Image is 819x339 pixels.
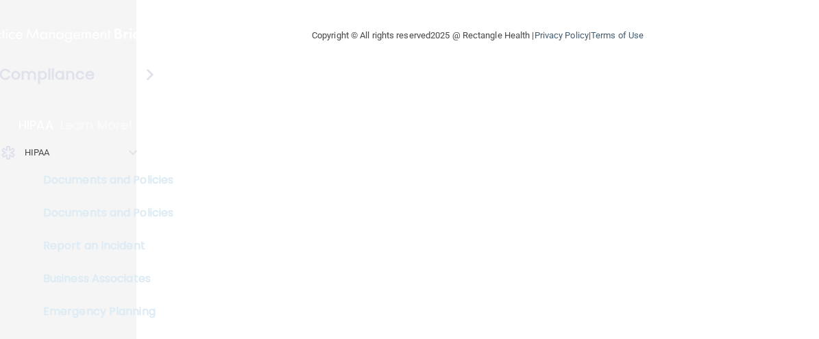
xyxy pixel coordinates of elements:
[25,145,50,161] p: HIPAA
[9,239,196,253] p: Report an Incident
[9,272,196,286] p: Business Associates
[9,173,196,187] p: Documents and Policies
[535,30,589,40] a: Privacy Policy
[591,30,644,40] a: Terms of Use
[9,305,196,318] p: Emergency Planning
[60,117,133,134] p: Learn More!
[19,117,53,134] p: HIPAA
[9,206,196,220] p: Documents and Policies
[228,14,728,58] div: Copyright © All rights reserved 2025 @ Rectangle Health | |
